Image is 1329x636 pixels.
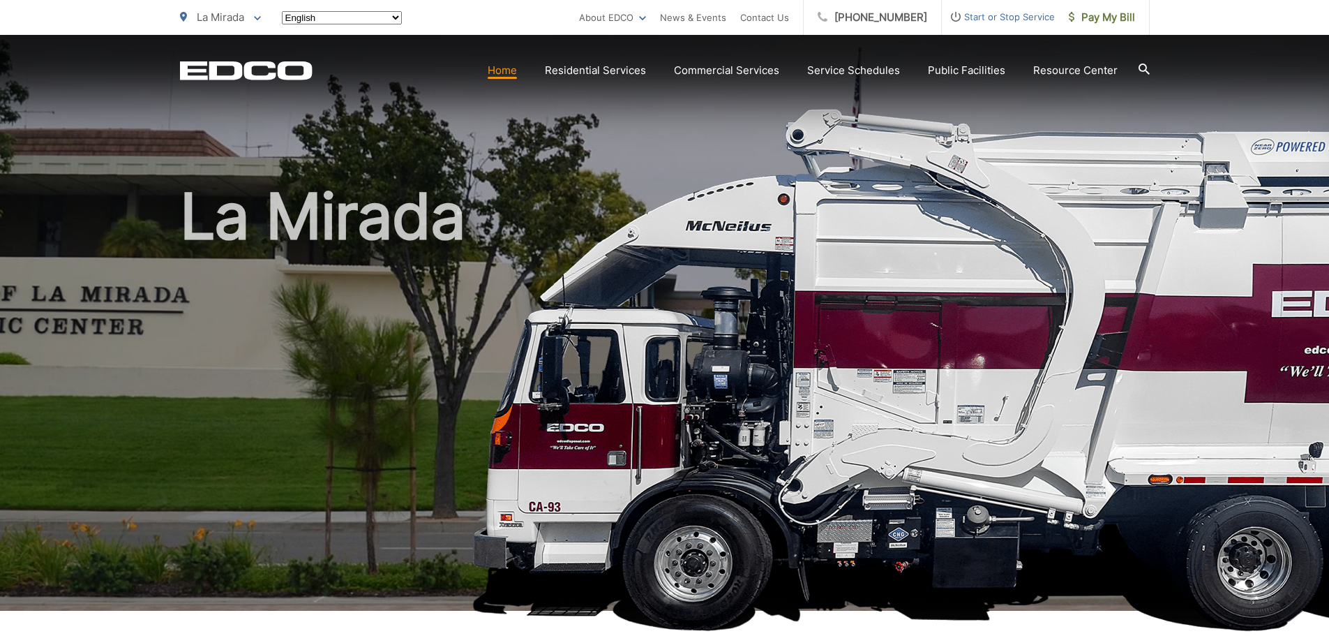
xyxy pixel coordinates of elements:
[928,62,1005,79] a: Public Facilities
[660,9,726,26] a: News & Events
[1033,62,1118,79] a: Resource Center
[180,61,313,80] a: EDCD logo. Return to the homepage.
[197,10,244,24] span: La Mirada
[579,9,646,26] a: About EDCO
[282,11,402,24] select: Select a language
[180,182,1150,623] h1: La Mirada
[674,62,779,79] a: Commercial Services
[488,62,517,79] a: Home
[545,62,646,79] a: Residential Services
[740,9,789,26] a: Contact Us
[1069,9,1135,26] span: Pay My Bill
[807,62,900,79] a: Service Schedules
